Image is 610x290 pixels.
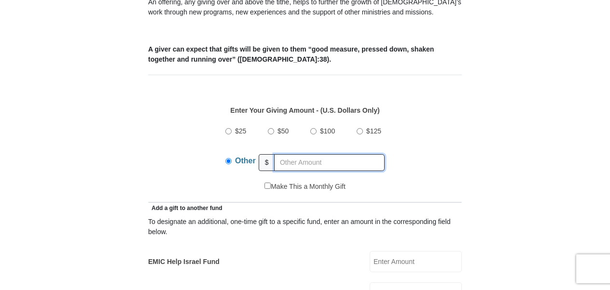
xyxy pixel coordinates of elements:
strong: Enter Your Giving Amount - (U.S. Dollars Only) [230,106,379,114]
label: EMIC Help Israel Fund [148,257,220,267]
span: Add a gift to another fund [148,205,222,211]
label: Make This a Monthly Gift [264,182,346,192]
span: $25 [235,127,246,135]
span: $50 [277,127,289,135]
input: Other Amount [274,154,385,171]
span: $125 [366,127,381,135]
span: Other [235,157,256,165]
span: $ [259,154,275,171]
b: A giver can expect that gifts will be given to them “good measure, pressed down, shaken together ... [148,45,434,63]
input: Enter Amount [370,251,462,272]
input: Make This a Monthly Gift [264,183,271,189]
div: To designate an additional, one-time gift to a specific fund, enter an amount in the correspondin... [148,217,462,237]
span: $100 [320,127,335,135]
